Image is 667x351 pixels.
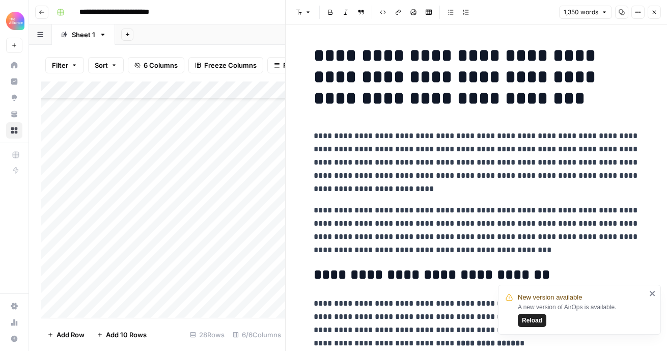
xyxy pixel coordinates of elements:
[128,57,184,73] button: 6 Columns
[144,60,178,70] span: 6 Columns
[518,314,546,327] button: Reload
[559,6,612,19] button: 1,350 words
[204,60,257,70] span: Freeze Columns
[649,289,656,298] button: close
[52,24,115,45] a: Sheet 1
[522,316,542,325] span: Reload
[95,60,108,70] span: Sort
[41,327,91,343] button: Add Row
[6,331,22,347] button: Help + Support
[6,57,22,73] a: Home
[6,90,22,106] a: Opportunities
[518,303,646,327] div: A new version of AirOps is available.
[6,106,22,122] a: Your Data
[188,57,263,73] button: Freeze Columns
[45,57,84,73] button: Filter
[91,327,153,343] button: Add 10 Rows
[6,314,22,331] a: Usage
[88,57,124,73] button: Sort
[564,8,598,17] span: 1,350 words
[106,330,147,340] span: Add 10 Rows
[267,57,326,73] button: Row Height
[229,327,285,343] div: 6/6 Columns
[6,73,22,90] a: Insights
[518,292,582,303] span: New version available
[186,327,229,343] div: 28 Rows
[52,60,68,70] span: Filter
[6,12,24,30] img: Alliance Logo
[57,330,85,340] span: Add Row
[6,122,22,139] a: Browse
[6,298,22,314] a: Settings
[72,30,95,40] div: Sheet 1
[6,8,22,34] button: Workspace: Alliance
